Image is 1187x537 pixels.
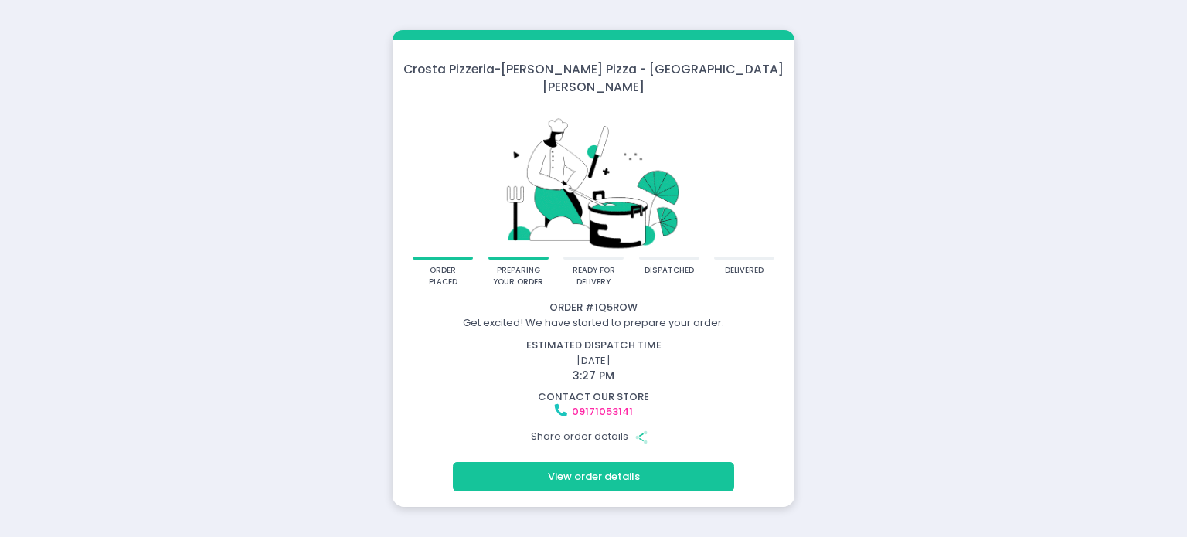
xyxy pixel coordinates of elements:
[493,265,543,287] div: preparing your order
[393,60,794,97] div: Crosta Pizzeria - [PERSON_NAME] Pizza - [GEOGRAPHIC_DATA][PERSON_NAME]
[573,368,614,383] span: 3:27 PM
[395,338,792,353] div: estimated dispatch time
[395,389,792,405] div: contact our store
[645,265,694,277] div: dispatched
[572,404,633,419] a: 09171053141
[395,315,792,331] div: Get excited! We have started to prepare your order.
[725,265,764,277] div: delivered
[395,422,792,451] div: Share order details
[453,462,734,491] button: View order details
[413,107,774,257] img: talkie
[569,265,619,287] div: ready for delivery
[395,300,792,315] div: Order # 1Q5ROW
[386,338,802,384] div: [DATE]
[418,265,468,287] div: order placed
